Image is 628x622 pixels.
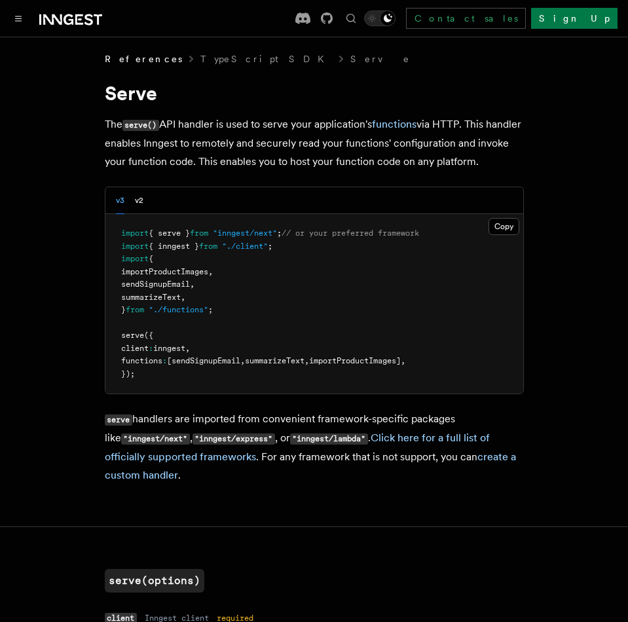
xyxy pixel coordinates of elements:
[277,229,282,238] span: ;
[372,118,416,130] a: functions
[193,433,275,445] code: "inngest/express"
[126,305,144,314] span: from
[406,8,526,29] a: Contact sales
[121,344,149,353] span: client
[162,356,167,365] span: :
[245,356,305,365] span: summarizeText
[282,229,419,238] span: // or your preferred framework
[181,293,185,302] span: ,
[149,229,190,238] span: { serve }
[105,414,132,426] code: serve
[268,242,272,251] span: ;
[149,254,153,263] span: {
[290,433,368,445] code: "inngest/lambda"
[167,356,240,365] span: [sendSignupEmail
[121,293,181,302] span: summarizeText
[121,369,135,378] span: });
[135,187,143,214] button: v2
[105,115,524,171] p: The API handler is used to serve your application's via HTTP. This handler enables Inngest to rem...
[105,52,182,65] span: References
[190,229,208,238] span: from
[121,356,162,365] span: functions
[116,187,124,214] button: v3
[121,305,126,314] span: }
[364,10,396,26] button: Toggle dark mode
[121,229,149,238] span: import
[185,344,190,353] span: ,
[350,52,411,65] a: Serve
[121,433,190,445] code: "inngest/next"
[121,254,149,263] span: import
[121,242,149,251] span: import
[208,267,213,276] span: ,
[489,218,519,235] button: Copy
[199,242,217,251] span: from
[305,356,309,365] span: ,
[149,344,153,353] span: :
[144,331,153,340] span: ({
[213,229,277,238] span: "inngest/next"
[121,267,208,276] span: importProductImages
[121,331,144,340] span: serve
[10,10,26,26] button: Toggle navigation
[309,356,401,365] span: importProductImages]
[240,356,245,365] span: ,
[200,52,332,65] a: TypeScript SDK
[343,10,359,26] button: Find something...
[149,305,208,314] span: "./functions"
[105,81,524,105] h1: Serve
[121,280,190,289] span: sendSignupEmail
[153,344,185,353] span: inngest
[149,242,199,251] span: { inngest }
[122,120,159,131] code: serve()
[105,410,524,485] p: handlers are imported from convenient framework-specific packages like , , or . . For any framewo...
[222,242,268,251] span: "./client"
[105,569,204,593] a: serve(options)
[401,356,405,365] span: ,
[531,8,618,29] a: Sign Up
[190,280,194,289] span: ,
[208,305,213,314] span: ;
